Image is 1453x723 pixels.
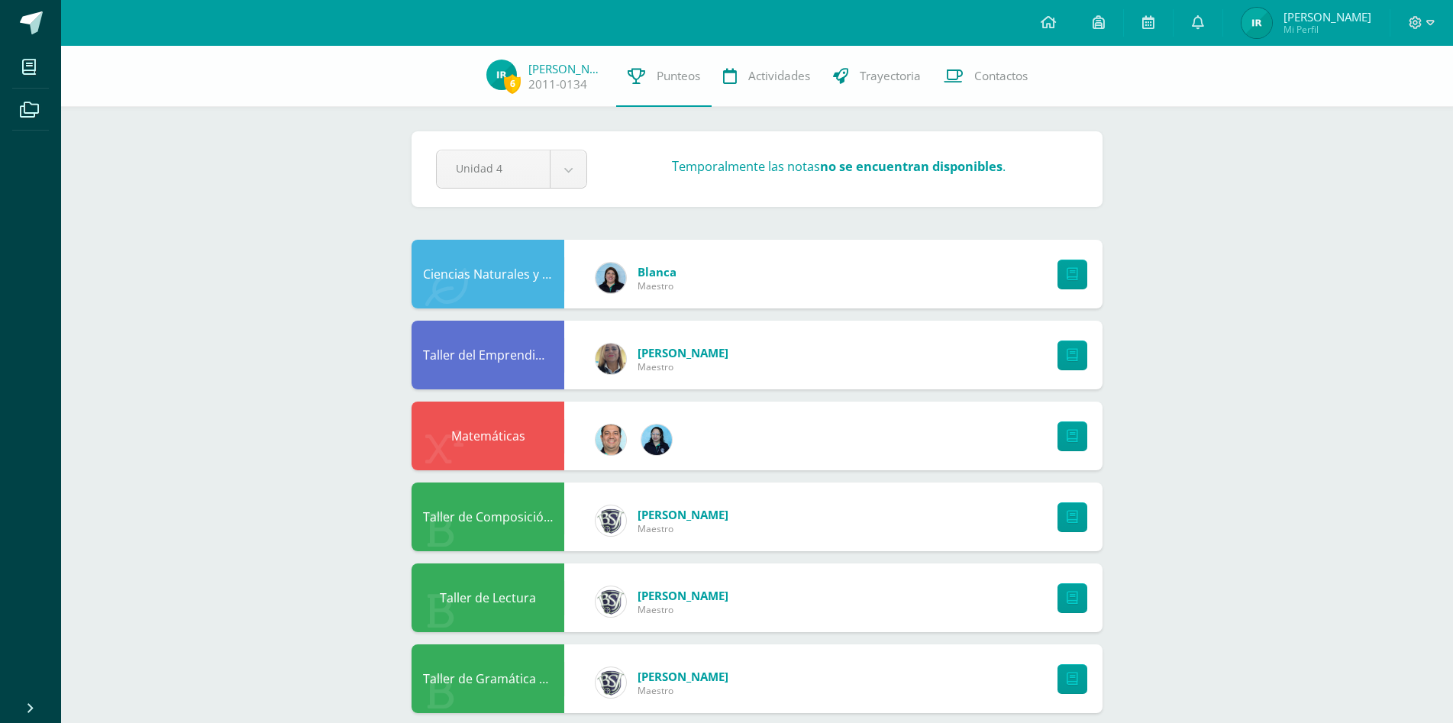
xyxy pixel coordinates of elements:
[412,563,564,632] div: Taller de Lectura
[596,586,626,617] img: ff9f30dcd6caddab7c2690c5a2c78218.png
[638,684,728,697] span: Maestro
[638,522,728,535] span: Maestro
[641,424,672,455] img: ed95eabce992783372cd1b1830771598.png
[528,61,605,76] a: [PERSON_NAME]
[412,402,564,470] div: Matemáticas
[638,603,728,616] span: Maestro
[1283,23,1371,36] span: Mi Perfil
[1242,8,1272,38] img: 483ac3e177e2f3fe9aafef0d040a50fe.png
[657,68,700,84] span: Punteos
[712,46,822,107] a: Actividades
[616,46,712,107] a: Punteos
[596,344,626,374] img: c96224e79309de7917ae934cbb5c0b01.png
[974,68,1028,84] span: Contactos
[456,150,531,186] span: Unidad 4
[1283,9,1371,24] span: [PERSON_NAME]
[638,345,728,360] a: [PERSON_NAME]
[596,424,626,455] img: 332fbdfa08b06637aa495b36705a9765.png
[412,483,564,551] div: Taller de Composición y Redacción
[504,74,521,93] span: 6
[596,505,626,536] img: ff9f30dcd6caddab7c2690c5a2c78218.png
[412,644,564,713] div: Taller de Gramática y Ortografía
[437,150,586,188] a: Unidad 4
[672,157,1006,175] h3: Temporalmente las notas .
[638,507,728,522] a: [PERSON_NAME]
[638,669,728,684] a: [PERSON_NAME]
[820,157,1003,175] strong: no se encuentran disponibles
[638,279,676,292] span: Maestro
[860,68,921,84] span: Trayectoria
[412,240,564,308] div: Ciencias Naturales y Lab
[932,46,1039,107] a: Contactos
[596,263,626,293] img: 6df1b4a1ab8e0111982930b53d21c0fa.png
[822,46,932,107] a: Trayectoria
[638,264,676,279] a: Blanca
[486,60,517,90] img: 483ac3e177e2f3fe9aafef0d040a50fe.png
[528,76,587,92] a: 2011-0134
[596,667,626,698] img: ff9f30dcd6caddab7c2690c5a2c78218.png
[638,360,728,373] span: Maestro
[748,68,810,84] span: Actividades
[638,588,728,603] a: [PERSON_NAME]
[412,321,564,389] div: Taller del Emprendimiento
